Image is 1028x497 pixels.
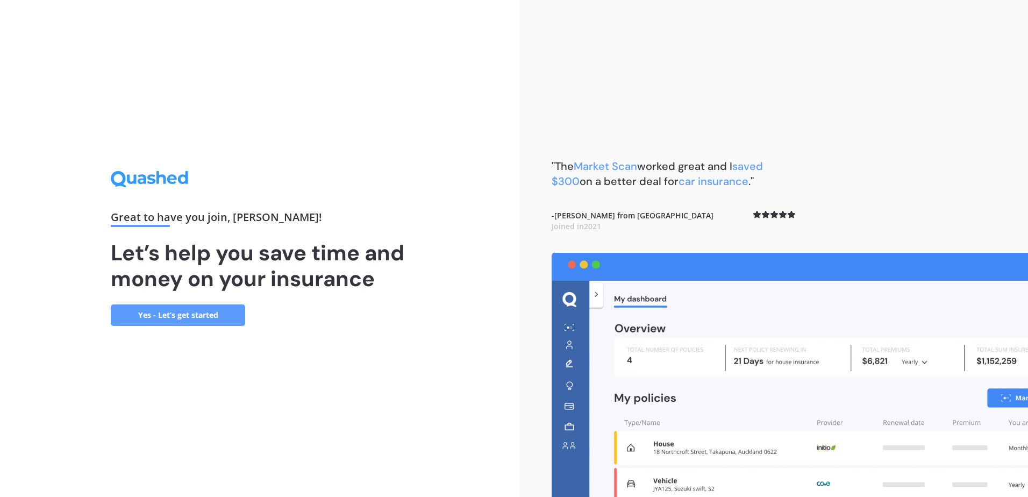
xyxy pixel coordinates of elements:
b: "The worked great and I on a better deal for ." [552,159,763,188]
span: car insurance [679,174,748,188]
div: Great to have you join , [PERSON_NAME] ! [111,212,409,227]
a: Yes - Let’s get started [111,304,245,326]
span: saved $300 [552,159,763,188]
h1: Let’s help you save time and money on your insurance [111,240,409,292]
b: - [PERSON_NAME] from [GEOGRAPHIC_DATA] [552,210,713,231]
span: Market Scan [574,159,637,173]
span: Joined in 2021 [552,221,601,231]
img: dashboard.webp [552,253,1028,497]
